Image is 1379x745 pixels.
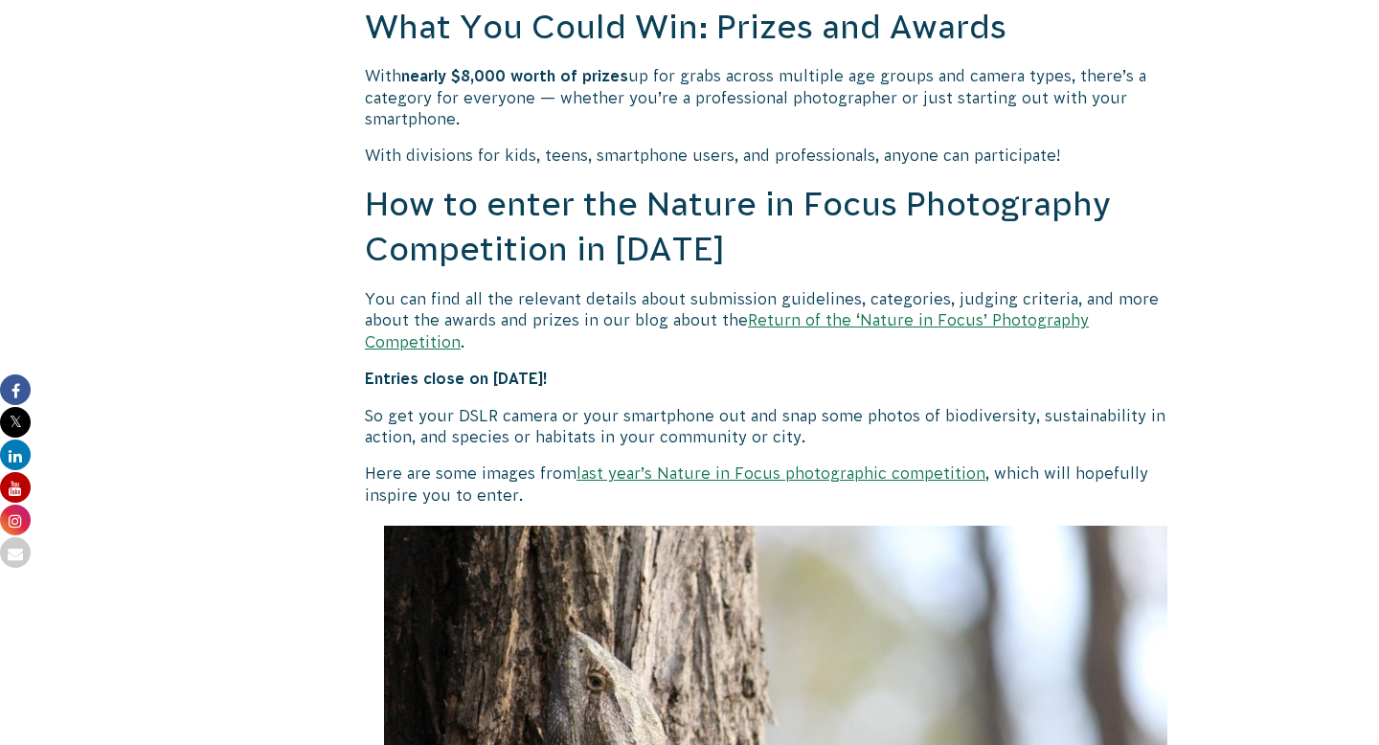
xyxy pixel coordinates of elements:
[365,288,1187,352] p: You can find all the relevant details about submission guidelines, categories, judging criteria, ...
[401,67,628,84] strong: nearly $8,000 worth of prizes
[365,463,1187,506] p: Here are some images from , which will hopefully inspire you to enter.
[365,311,1089,350] a: Return of the ‘Nature in Focus’ Photography Competition
[365,182,1187,273] h2: How to enter the Nature in Focus Photography Competition in [DATE]
[365,145,1187,166] p: With divisions for kids, teens, smartphone users, and professionals, anyone can participate!
[365,405,1187,448] p: So get your DSLR camera or your smartphone out and snap some photos of biodiversity, sustainabili...
[365,65,1187,129] p: With up for grabs across multiple age groups and camera types, there’s a category for everyone — ...
[365,370,548,387] strong: Entries close on [DATE]!
[365,5,1187,51] h2: What You Could Win: Prizes and Awards
[576,464,985,482] a: last year’s Nature in Focus photographic competition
